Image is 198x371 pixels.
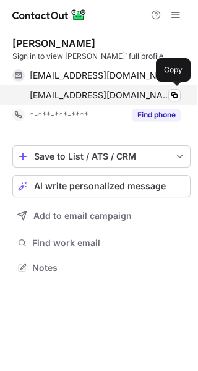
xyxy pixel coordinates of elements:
[12,7,87,22] img: ContactOut v5.3.10
[30,70,171,81] span: [EMAIL_ADDRESS][DOMAIN_NAME]
[12,145,191,168] button: save-profile-one-click
[12,175,191,197] button: AI write personalized message
[32,237,186,249] span: Find work email
[12,234,191,252] button: Find work email
[132,109,181,121] button: Reveal Button
[12,205,191,227] button: Add to email campaign
[12,51,191,62] div: Sign in to view [PERSON_NAME]’ full profile
[30,90,171,101] span: [EMAIL_ADDRESS][DOMAIN_NAME]
[32,262,186,273] span: Notes
[34,181,166,191] span: AI write personalized message
[12,259,191,276] button: Notes
[34,151,169,161] div: Save to List / ATS / CRM
[33,211,132,221] span: Add to email campaign
[12,37,95,49] div: [PERSON_NAME]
